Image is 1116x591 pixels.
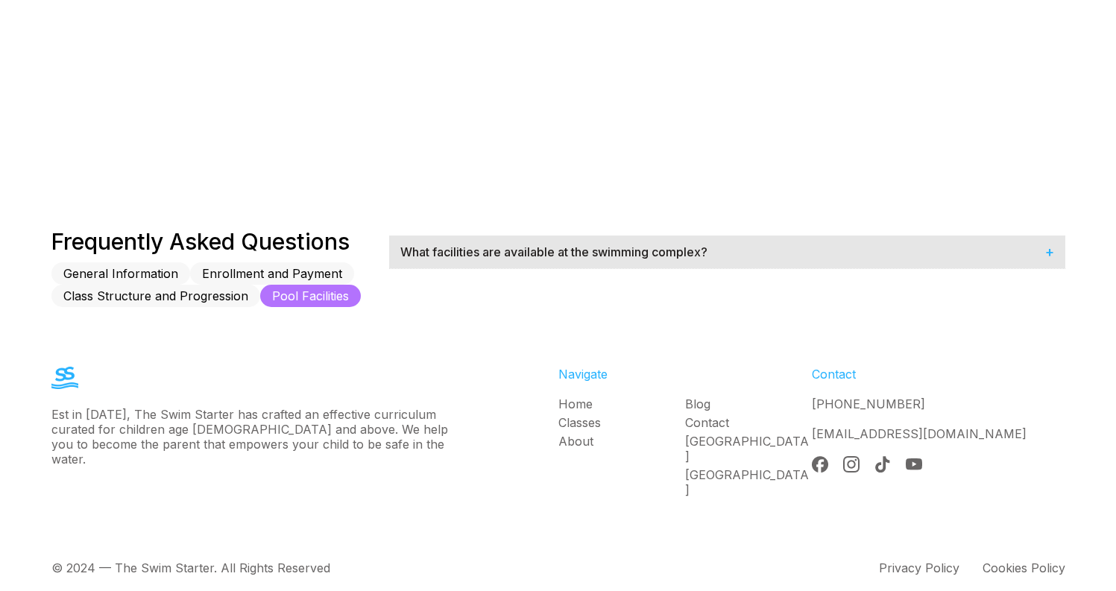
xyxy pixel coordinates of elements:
a: [GEOGRAPHIC_DATA] [685,467,812,497]
a: [EMAIL_ADDRESS][DOMAIN_NAME] [812,426,1027,441]
div: Privacy Policy [879,560,959,575]
a: About [558,434,685,449]
a: Classes [558,415,685,430]
img: Facebook [812,456,828,473]
button: Enrollment and Payment [190,262,354,285]
a: Blog [685,396,812,411]
div: Frequently Asked Questions [51,228,389,255]
button: General Information [51,262,190,285]
img: The Swim Starter Logo [51,367,78,389]
a: [GEOGRAPHIC_DATA] [685,434,812,464]
img: Tik Tok [874,456,891,473]
button: Pool Facilities [260,285,361,307]
span: + [1045,243,1054,261]
img: YouTube [906,456,922,473]
img: Instagram [843,456,860,473]
div: What facilities are available at the swimming complex? [389,236,1065,268]
div: © 2024 — The Swim Starter. All Rights Reserved [51,560,330,575]
div: Contact [812,367,1065,382]
a: Home [558,396,685,411]
button: Class Structure and Progression [51,285,260,307]
div: Navigate [558,367,812,382]
div: Cookies Policy [983,560,1065,575]
a: [PHONE_NUMBER] [812,396,925,411]
div: Est in [DATE], The Swim Starter has crafted an effective curriculum curated for children age [DEM... [51,407,457,467]
a: Contact [685,415,812,430]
